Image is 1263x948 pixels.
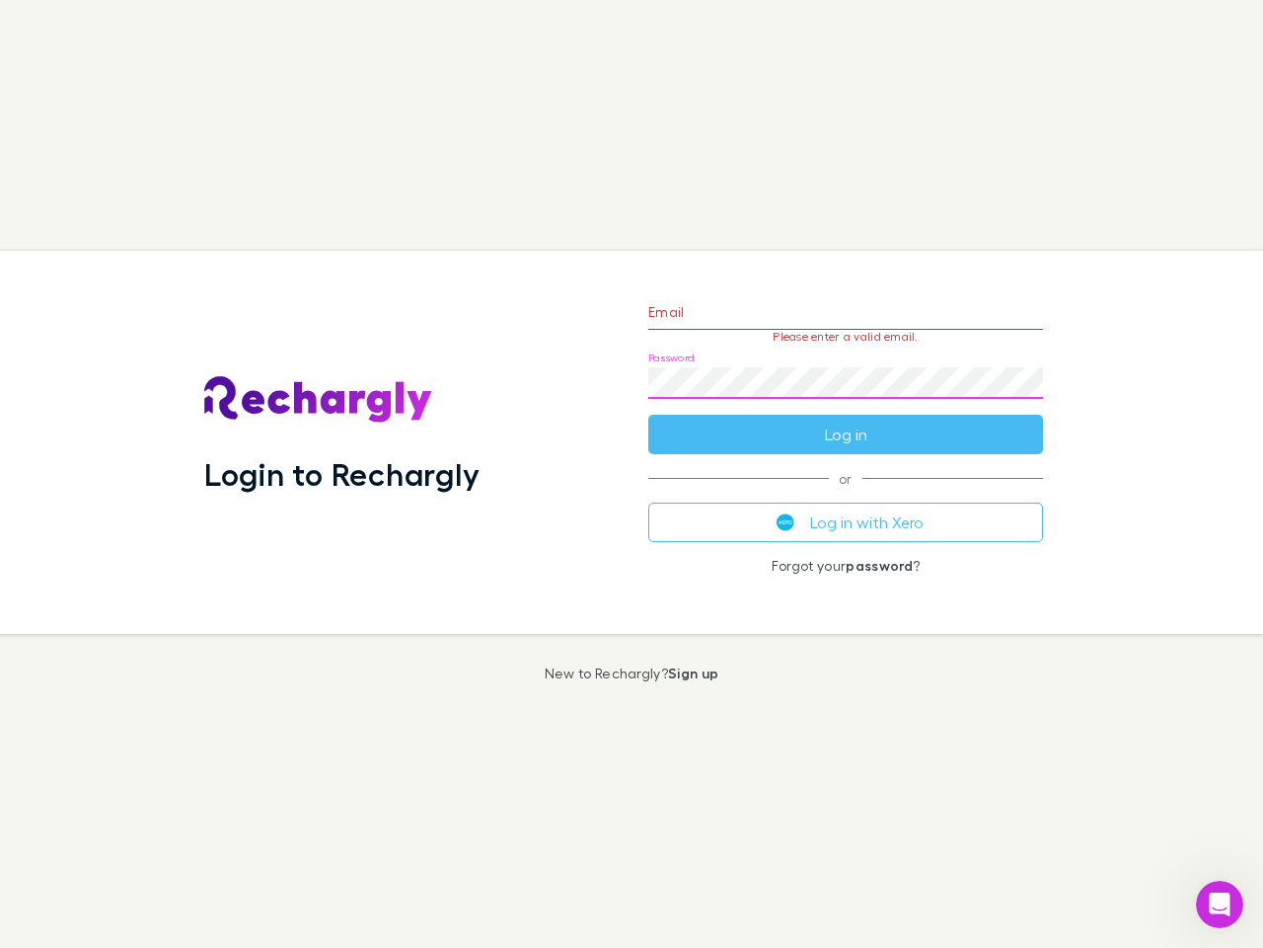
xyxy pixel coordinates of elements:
[545,666,719,681] p: New to Rechargly?
[204,455,480,493] h1: Login to Rechargly
[648,330,1043,344] p: Please enter a valid email.
[777,513,794,531] img: Xero's logo
[668,665,718,681] a: Sign up
[1196,881,1243,928] iframe: Intercom live chat
[204,376,433,424] img: Rechargly's Logo
[648,478,1043,479] span: or
[846,557,913,574] a: password
[648,558,1043,574] p: Forgot your ?
[648,415,1043,454] button: Log in
[648,351,695,365] label: Password
[648,503,1043,542] button: Log in with Xero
